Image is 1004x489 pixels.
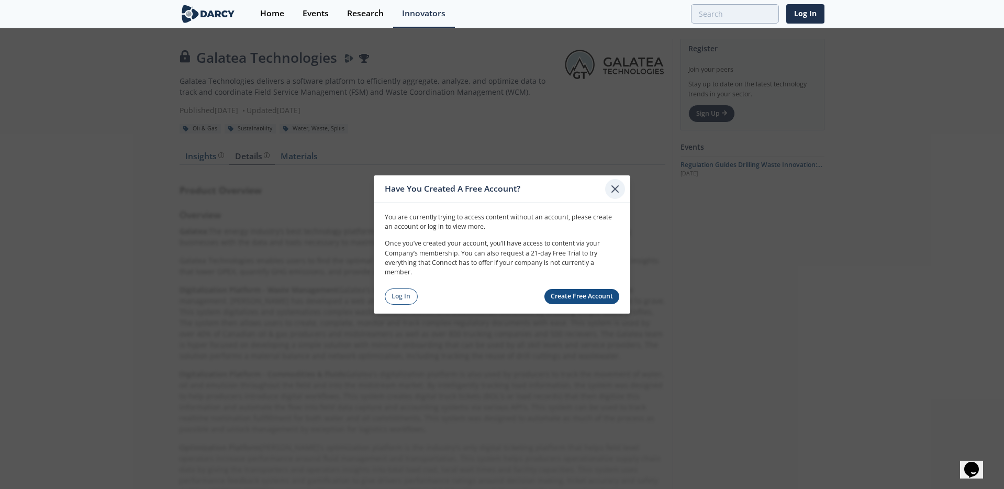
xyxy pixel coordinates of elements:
div: Innovators [402,9,445,18]
div: Research [347,9,384,18]
input: Advanced Search [691,4,779,24]
a: Log In [385,288,418,305]
p: You are currently trying to access content without an account, please create an account or log in... [385,212,619,231]
div: Have You Created A Free Account? [385,179,605,199]
a: Log In [786,4,824,24]
div: Home [260,9,284,18]
p: Once you’ve created your account, you’ll have access to content via your Company’s membership. Yo... [385,239,619,277]
img: logo-wide.svg [180,5,237,23]
a: Create Free Account [544,289,620,304]
iframe: chat widget [960,447,994,479]
div: Events [303,9,329,18]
